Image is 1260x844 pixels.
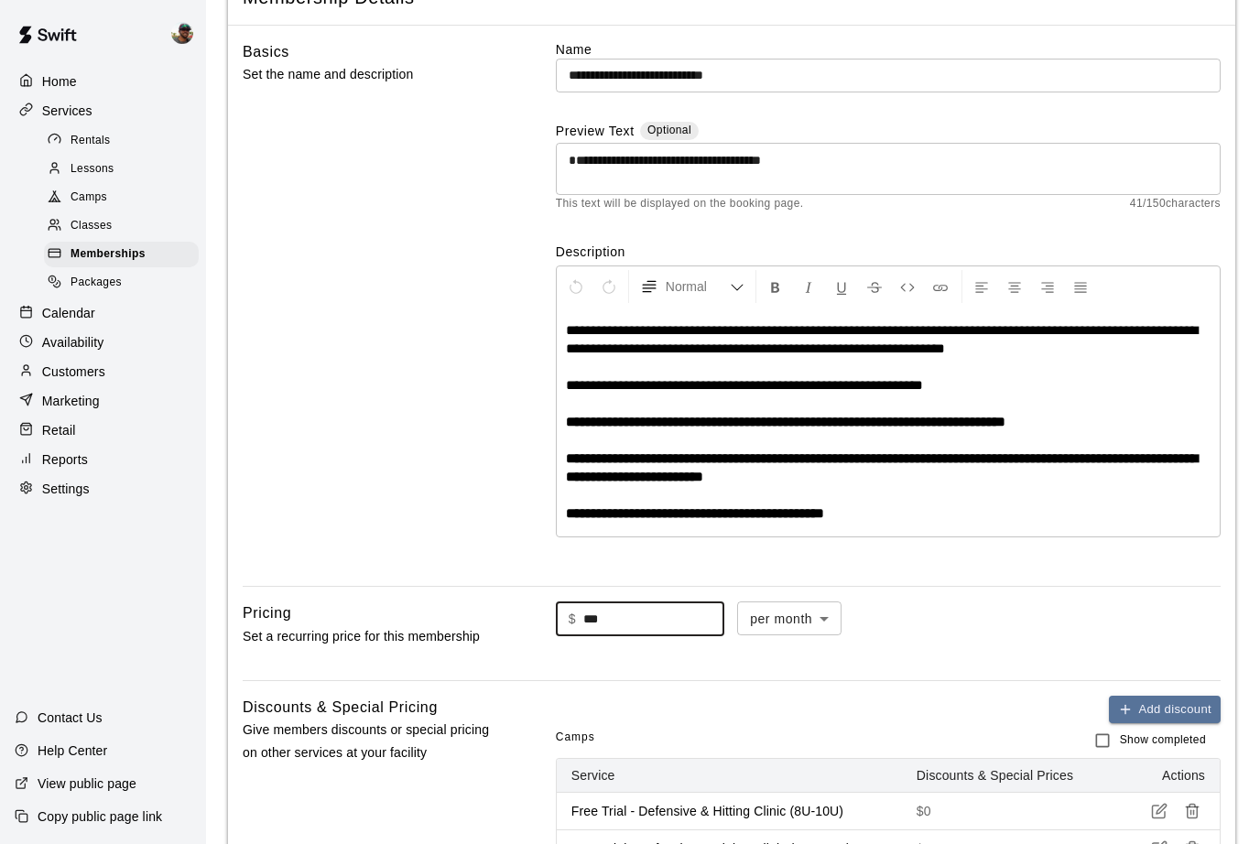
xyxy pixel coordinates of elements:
[38,807,162,826] p: Copy public page link
[1032,270,1063,303] button: Right Align
[1065,270,1096,303] button: Justify Align
[243,719,497,764] p: Give members discounts or special pricing on other services at your facility
[44,185,199,211] div: Camps
[42,421,76,439] p: Retail
[243,625,497,648] p: Set a recurring price for this membership
[42,392,100,410] p: Marketing
[243,601,291,625] h6: Pricing
[15,299,191,327] a: Calendar
[826,270,857,303] button: Format Underline
[15,475,191,503] a: Settings
[44,269,206,298] a: Packages
[760,270,791,303] button: Format Bold
[1130,195,1221,213] span: 41 / 150 characters
[15,329,191,356] a: Availability
[42,480,90,498] p: Settings
[44,241,206,269] a: Memberships
[243,696,438,720] h6: Discounts & Special Pricing
[556,723,595,758] span: Camps
[44,155,206,183] a: Lessons
[42,333,104,352] p: Availability
[1120,731,1206,750] span: Show completed
[44,212,206,241] a: Classes
[168,15,206,51] div: Ben Boykin
[42,450,88,469] p: Reports
[925,270,956,303] button: Insert Link
[560,270,592,303] button: Undo
[666,277,730,296] span: Normal
[557,759,902,793] th: Service
[38,774,136,793] p: View public page
[71,274,122,292] span: Packages
[42,72,77,91] p: Home
[71,217,112,235] span: Classes
[71,189,107,207] span: Camps
[44,184,206,212] a: Camps
[1110,759,1220,793] th: Actions
[71,132,111,150] span: Rentals
[1109,696,1221,724] button: Add discount
[556,243,1221,261] label: Description
[44,157,199,182] div: Lessons
[42,102,92,120] p: Services
[42,362,105,381] p: Customers
[71,160,114,179] span: Lessons
[917,802,1095,820] p: $0
[15,97,191,124] a: Services
[556,40,1221,59] label: Name
[44,128,199,154] div: Rentals
[647,124,691,136] span: Optional
[571,802,887,820] p: Free Trial - Defensive & Hitting Clinic (8U-10U)
[593,270,625,303] button: Redo
[44,270,199,296] div: Packages
[892,270,923,303] button: Insert Code
[556,122,635,143] label: Preview Text
[44,242,199,267] div: Memberships
[44,213,199,239] div: Classes
[859,270,890,303] button: Format Strikethrough
[38,741,107,760] p: Help Center
[556,195,804,213] span: This text will be displayed on the booking page.
[243,63,497,86] p: Set the name and description
[38,709,103,727] p: Contact Us
[15,358,191,385] a: Customers
[15,68,191,95] a: Home
[15,417,191,444] a: Retail
[633,270,752,303] button: Formatting Options
[15,387,191,415] a: Marketing
[569,610,576,629] p: $
[966,270,997,303] button: Left Align
[902,759,1110,793] th: Discounts & Special Prices
[737,601,842,635] div: per month
[42,304,95,322] p: Calendar
[44,126,206,155] a: Rentals
[999,270,1030,303] button: Center Align
[71,245,146,264] span: Memberships
[171,22,193,44] img: Ben Boykin
[243,40,289,64] h6: Basics
[15,446,191,473] a: Reports
[793,270,824,303] button: Format Italics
